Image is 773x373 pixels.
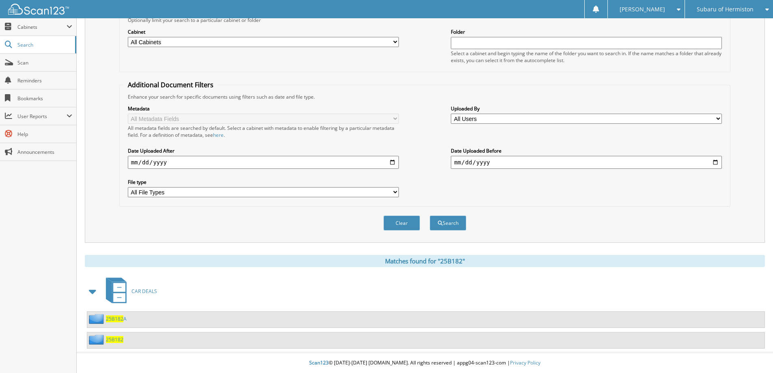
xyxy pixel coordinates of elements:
[128,125,399,138] div: All metadata fields are searched by default. Select a cabinet with metadata to enable filtering b...
[77,353,773,373] div: © [DATE]-[DATE] [DOMAIN_NAME]. All rights reserved | appg04-scan123-com |
[17,113,67,120] span: User Reports
[17,95,72,102] span: Bookmarks
[697,7,754,12] span: Subaru of Hermiston
[128,179,399,185] label: File type
[213,132,224,138] a: here
[451,105,722,112] label: Uploaded By
[128,156,399,169] input: start
[17,59,72,66] span: Scan
[451,50,722,64] div: Select a cabinet and begin typing the name of the folder you want to search in. If the name match...
[101,275,157,307] a: CAR DEALS
[106,315,127,322] a: 25B182A
[128,28,399,35] label: Cabinet
[430,216,466,231] button: Search
[17,131,72,138] span: Help
[106,315,123,322] span: 25B182
[85,255,765,267] div: Matches found for "25B182"
[124,17,726,24] div: Optionally limit your search to a particular cabinet or folder
[89,314,106,324] img: folder2.png
[8,4,69,15] img: scan123-logo-white.svg
[128,105,399,112] label: Metadata
[451,156,722,169] input: end
[17,41,71,48] span: Search
[732,334,773,373] iframe: Chat Widget
[510,359,540,366] a: Privacy Policy
[131,288,157,295] span: CAR DEALS
[128,147,399,154] label: Date Uploaded After
[383,216,420,231] button: Clear
[451,28,722,35] label: Folder
[17,149,72,155] span: Announcements
[620,7,665,12] span: [PERSON_NAME]
[124,80,217,89] legend: Additional Document Filters
[17,77,72,84] span: Reminders
[17,24,67,30] span: Cabinets
[89,334,106,345] img: folder2.png
[451,147,722,154] label: Date Uploaded Before
[124,93,726,100] div: Enhance your search for specific documents using filters such as date and file type.
[309,359,329,366] span: Scan123
[106,336,123,343] a: 25B182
